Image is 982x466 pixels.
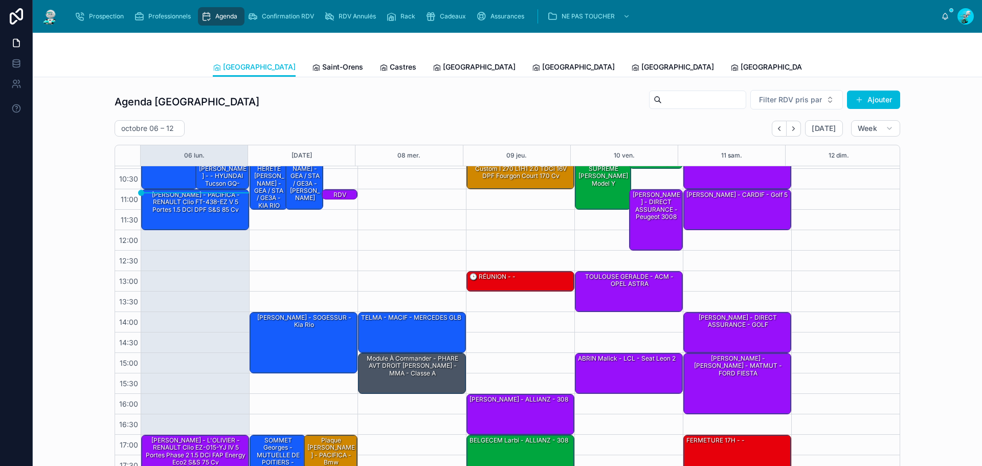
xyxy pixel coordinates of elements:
button: 12 dim. [829,145,849,166]
div: BELGECEM Larbi - ALLIANZ - 308 [468,436,569,445]
div: [PERSON_NAME] - GAN - 307 [142,149,197,189]
button: Select Button [750,90,843,109]
span: [GEOGRAPHIC_DATA] [741,62,813,72]
div: 09 jeu. [506,145,527,166]
div: [PERSON_NAME] - S.A.S. SUPREME [PERSON_NAME] Model Y [575,149,631,209]
a: [GEOGRAPHIC_DATA] [631,58,714,78]
div: Custode AR Gauche HERETE [PERSON_NAME] - GEA / STA / GE3A - KIA RIO [252,149,286,210]
div: Module à commander - PHARE AVT DROIT [PERSON_NAME] - MMA - classe A [360,354,465,378]
span: Confirmation RDV [262,12,314,20]
div: [PERSON_NAME] - PACIFICA - RENAULT Clio FT-438-EZ V 5 Portes 1.5 dCi DPF S&S 85 cv [142,190,249,230]
span: 13:30 [117,297,141,306]
div: 🕒 RÉUNION - - [468,272,517,281]
a: Rack [383,7,422,26]
div: TOULOUSE GERALDE - ACM - OPEL ASTRA [577,272,682,289]
div: ABRIN Malick - LCL - Seat leon 2 [575,353,682,393]
div: 🕒 RÉUNION - - [467,272,574,291]
div: SAV de Perpignan - [PERSON_NAME] - - HYUNDAI Tucson GQ-606-MF IV 1.6 TGDi 16V 230 Hybrid 2WD 179 ... [197,149,249,218]
span: Rack [400,12,415,20]
div: [PERSON_NAME] - SOGESSUR - Kia rio [250,313,357,373]
span: 15:00 [117,359,141,367]
a: Castres [380,58,416,78]
button: 10 ven. [614,145,635,166]
button: Week [851,120,900,137]
span: [DATE] [812,124,836,133]
div: [PERSON_NAME] - CARDIF - golf 5 [684,190,791,230]
div: FERMETURE 17H - - [685,436,746,445]
span: Filter RDV pris par [759,95,822,105]
a: Professionnels [131,7,198,26]
span: NE PAS TOUCHER [562,12,615,20]
span: 14:30 [117,338,141,347]
a: [GEOGRAPHIC_DATA] [532,58,615,78]
a: [GEOGRAPHIC_DATA] [730,58,813,78]
div: [PERSON_NAME] - MACIF - FORD Transit/Tourneo GC496FD Transit Custom I 270 L1H1 2.0 TDCi 16V DPF F... [467,149,574,189]
button: [DATE] [292,145,312,166]
div: [PERSON_NAME] - DIRECT ASSURANCE - GOLF [684,313,791,352]
div: [PERSON_NAME] - SOGESSUR - Kia rio [252,313,356,330]
div: [PERSON_NAME] - CARDIF - golf 5 [685,190,789,199]
div: [PERSON_NAME] - DIRECT ASSURANCE - Peugeot 3008 [630,190,683,250]
span: 16:00 [117,400,141,408]
div: TELMA - MACIF - MERCEDES GLB [360,313,462,322]
button: Ajouter [847,91,900,109]
a: Saint-Orens [312,58,363,78]
button: Back [772,121,787,137]
button: [DATE] [805,120,842,137]
span: Assurances [490,12,524,20]
span: 16:30 [117,420,141,429]
span: 17:00 [117,440,141,449]
button: 08 mer. [397,145,420,166]
h1: Agenda [GEOGRAPHIC_DATA] [115,95,259,109]
div: [PERSON_NAME] - DIRECT ASSURANCE - Peugeot 3008 [631,190,682,222]
button: Next [787,121,801,137]
div: [PERSON_NAME] - ALLIANZ - 308 [467,394,574,434]
span: 11:30 [118,215,141,224]
span: [GEOGRAPHIC_DATA] [641,62,714,72]
div: [PERSON_NAME] - DIRECT ASSURANCE - GOLF [685,313,790,330]
div: TELMA - MACIF - MERCEDES GLB [359,313,465,352]
div: Module à commander - PHARE AVT DROIT [PERSON_NAME] - MMA - classe A [359,353,465,393]
div: [PERSON_NAME] - PACIFICA - RENAULT Clio FT-438-EZ V 5 Portes 1.5 dCi DPF S&S 85 cv [143,190,248,214]
button: 11 sam. [721,145,742,166]
span: 11:00 [118,195,141,204]
span: 13:00 [117,277,141,285]
a: NE PAS TOUCHER [544,7,635,26]
a: [GEOGRAPHIC_DATA] [433,58,516,78]
div: RDV FICTIF Armel Banzadio 6 13 65 08 00 - - 308 [322,190,357,200]
div: 06 lun. [184,145,205,166]
span: Prospection [89,12,124,20]
h2: octobre 06 – 12 [121,123,174,134]
a: RDV Annulés [321,7,383,26]
a: Prospection [72,7,131,26]
span: RDV Annulés [339,12,376,20]
span: 10:30 [117,174,141,183]
span: Professionnels [148,12,191,20]
div: Custode AR Gauche HERETE [PERSON_NAME] - GEA / STA / GE3A - KIA RIO [250,149,287,209]
a: Cadeaux [422,7,473,26]
div: TOULOUSE GERALDE - ACM - OPEL ASTRA [575,272,682,312]
div: [PERSON_NAME] - S.A.S. SUPREME [PERSON_NAME] Model Y [577,149,630,188]
div: HERETE [PERSON_NAME] - GEA / STA / GE3A - [PERSON_NAME] [286,149,323,209]
span: 15:30 [117,379,141,388]
div: RDV FICTIF Armel Banzadio 6 13 65 08 00 - - 308 [324,190,356,236]
div: ELGAROUI Marouane - MAIF - BMW [684,149,791,189]
span: 14:00 [117,318,141,326]
img: App logo [41,8,59,25]
span: Week [858,124,877,133]
span: Saint-Orens [322,62,363,72]
a: [GEOGRAPHIC_DATA] [213,58,296,77]
div: ABRIN Malick - LCL - Seat leon 2 [577,354,677,363]
div: scrollable content [68,5,941,28]
span: [GEOGRAPHIC_DATA] [223,62,296,72]
span: Cadeaux [440,12,466,20]
span: [GEOGRAPHIC_DATA] [542,62,615,72]
span: [GEOGRAPHIC_DATA] [443,62,516,72]
a: Confirmation RDV [244,7,321,26]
